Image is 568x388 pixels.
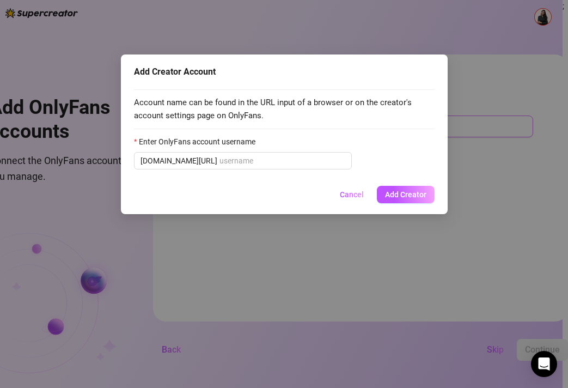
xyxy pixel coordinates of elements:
[219,155,345,167] input: Enter OnlyFans account username
[340,190,364,199] span: Cancel
[531,351,557,377] div: Open Intercom Messenger
[385,190,426,199] span: Add Creator
[134,136,262,148] label: Enter OnlyFans account username
[331,186,372,203] button: Cancel
[134,65,435,78] div: Add Creator Account
[141,155,217,167] span: [DOMAIN_NAME][URL]
[134,96,435,122] span: Account name can be found in the URL input of a browser or on the creator's account settings page...
[377,186,435,203] button: Add Creator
